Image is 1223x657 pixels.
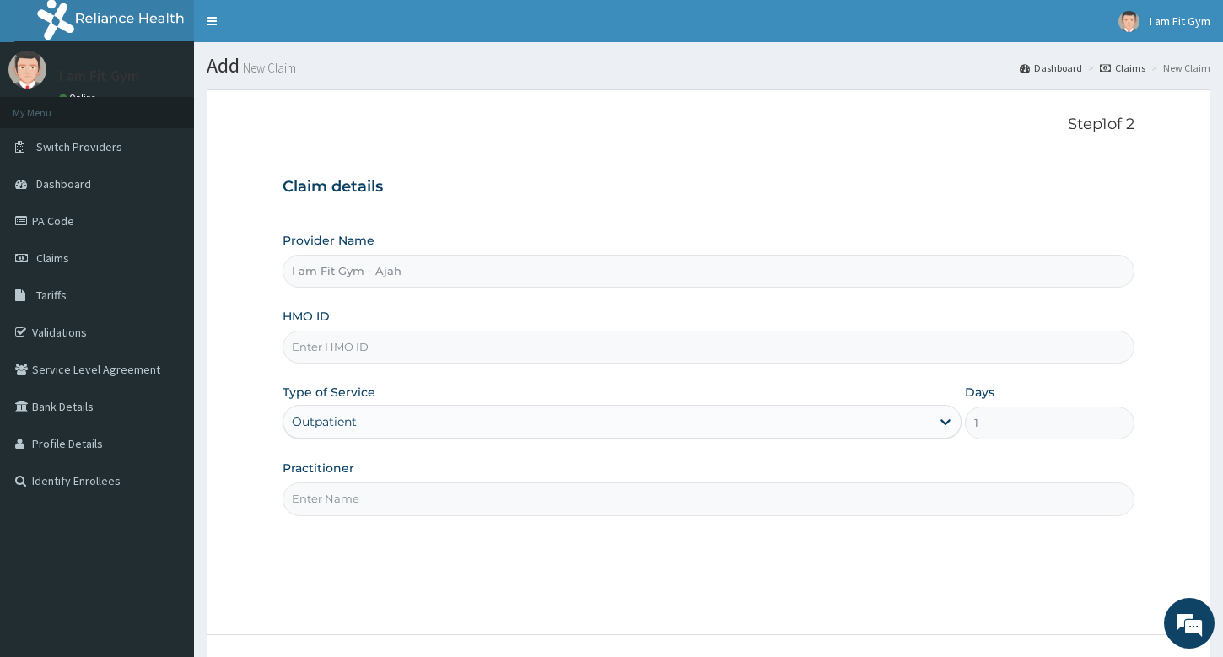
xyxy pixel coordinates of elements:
[59,68,139,83] p: I am Fit Gym
[283,232,374,249] label: Provider Name
[283,384,375,401] label: Type of Service
[59,92,100,104] a: Online
[207,55,1210,77] h1: Add
[1020,61,1082,75] a: Dashboard
[283,308,330,325] label: HMO ID
[36,250,69,266] span: Claims
[1150,13,1210,29] span: I am Fit Gym
[283,460,354,477] label: Practitioner
[36,288,67,303] span: Tariffs
[965,384,994,401] label: Days
[8,51,46,89] img: User Image
[283,178,1134,197] h3: Claim details
[1147,61,1210,75] li: New Claim
[36,176,91,191] span: Dashboard
[240,62,296,74] small: New Claim
[283,116,1134,134] p: Step 1 of 2
[283,331,1134,364] input: Enter HMO ID
[1100,61,1145,75] a: Claims
[283,482,1134,515] input: Enter Name
[1118,11,1139,32] img: User Image
[36,139,122,154] span: Switch Providers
